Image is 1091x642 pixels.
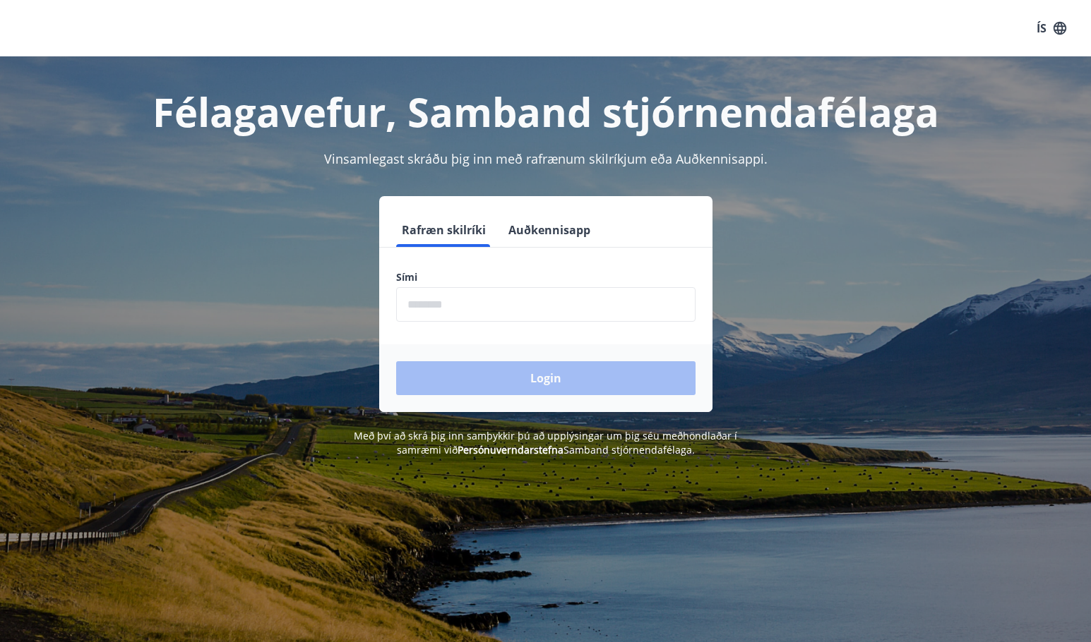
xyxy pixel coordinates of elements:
[396,270,696,284] label: Sími
[1029,16,1074,41] button: ÍS
[503,213,596,247] button: Auðkennisapp
[458,443,564,456] a: Persónuverndarstefna
[324,150,768,167] span: Vinsamlegast skráðu þig inn með rafrænum skilríkjum eða Auðkennisappi.
[396,213,491,247] button: Rafræn skilríki
[54,85,1037,138] h1: Félagavefur, Samband stjórnendafélaga
[354,429,737,456] span: Með því að skrá þig inn samþykkir þú að upplýsingar um þig séu meðhöndlaðar í samræmi við Samband...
